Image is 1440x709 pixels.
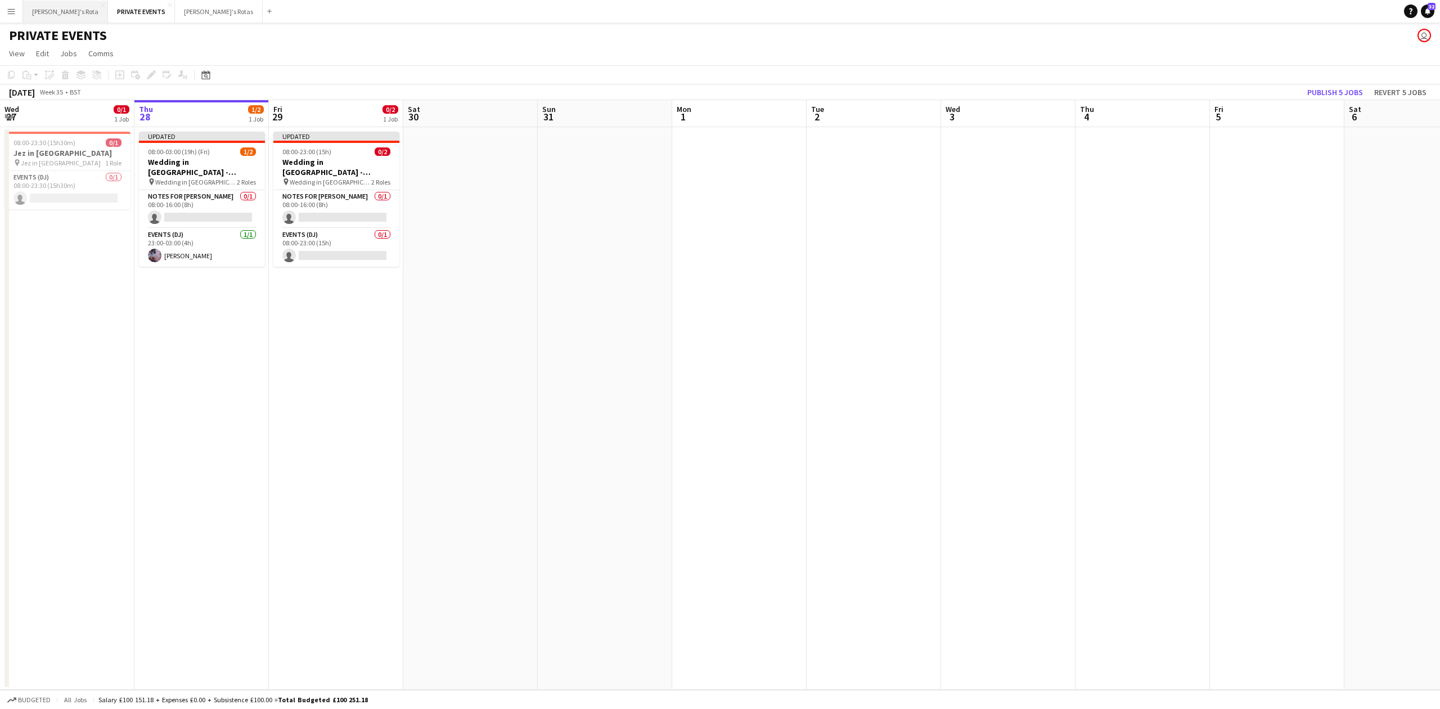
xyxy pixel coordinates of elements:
[21,159,101,167] span: Jez in [GEOGRAPHIC_DATA]
[1213,110,1223,123] span: 5
[290,178,371,186] span: Wedding in [GEOGRAPHIC_DATA] - [PERSON_NAME]
[240,147,256,156] span: 1/2
[31,46,53,61] a: Edit
[273,104,282,114] span: Fri
[9,87,35,98] div: [DATE]
[273,228,399,267] app-card-role: Events (DJ)0/108:00-23:00 (15h)
[139,190,265,228] app-card-role: Notes for [PERSON_NAME]0/108:00-16:00 (8h)
[273,190,399,228] app-card-role: Notes for [PERSON_NAME]0/108:00-16:00 (8h)
[139,157,265,177] h3: Wedding in [GEOGRAPHIC_DATA] - [PERSON_NAME]
[541,110,556,123] span: 31
[273,132,399,267] app-job-card: Updated08:00-23:00 (15h)0/2Wedding in [GEOGRAPHIC_DATA] - [PERSON_NAME] Wedding in [GEOGRAPHIC_DA...
[70,88,81,96] div: BST
[542,104,556,114] span: Sun
[1428,3,1435,10] span: 32
[249,115,263,123] div: 1 Job
[282,147,331,156] span: 08:00-23:00 (15h)
[9,48,25,59] span: View
[148,147,210,156] span: 08:00-03:00 (19h) (Fri)
[273,132,399,141] div: Updated
[175,1,263,23] button: [PERSON_NAME]'s Rotas
[84,46,118,61] a: Comms
[98,695,368,704] div: Salary £100 151.18 + Expenses £0.00 + Subsistence £100.00 =
[4,132,130,209] app-job-card: 08:00-23:30 (15h30m)0/1Jez in [GEOGRAPHIC_DATA] Jez in [GEOGRAPHIC_DATA]1 RoleEvents (DJ)0/108:00...
[1347,110,1361,123] span: 6
[4,46,29,61] a: View
[408,104,420,114] span: Sat
[155,178,237,186] span: Wedding in [GEOGRAPHIC_DATA] - [PERSON_NAME]
[6,694,52,706] button: Budgeted
[23,1,108,23] button: [PERSON_NAME]'s Rota
[37,88,65,96] span: Week 35
[1303,85,1367,100] button: Publish 5 jobs
[3,110,19,123] span: 27
[62,695,89,704] span: All jobs
[114,115,129,123] div: 1 Job
[1421,5,1434,18] a: 32
[237,178,256,186] span: 2 Roles
[1370,85,1431,100] button: Revert 5 jobs
[1080,104,1094,114] span: Thu
[248,105,264,114] span: 1/2
[406,110,420,123] span: 30
[809,110,824,123] span: 2
[106,138,121,147] span: 0/1
[811,104,824,114] span: Tue
[1417,29,1431,42] app-user-avatar: Victoria Goodsell
[675,110,691,123] span: 1
[382,105,398,114] span: 0/2
[371,178,390,186] span: 2 Roles
[139,228,265,267] app-card-role: Events (DJ)1/123:00-03:00 (4h)[PERSON_NAME]
[108,1,175,23] button: PRIVATE EVENTS
[114,105,129,114] span: 0/1
[383,115,398,123] div: 1 Job
[4,104,19,114] span: Wed
[4,171,130,209] app-card-role: Events (DJ)0/108:00-23:30 (15h30m)
[4,148,130,158] h3: Jez in [GEOGRAPHIC_DATA]
[137,110,153,123] span: 28
[375,147,390,156] span: 0/2
[1078,110,1094,123] span: 4
[105,159,121,167] span: 1 Role
[944,110,960,123] span: 3
[60,48,77,59] span: Jobs
[18,696,51,704] span: Budgeted
[139,132,265,267] app-job-card: Updated08:00-03:00 (19h) (Fri)1/2Wedding in [GEOGRAPHIC_DATA] - [PERSON_NAME] Wedding in [GEOGRAP...
[278,695,368,704] span: Total Budgeted £100 251.18
[946,104,960,114] span: Wed
[36,48,49,59] span: Edit
[677,104,691,114] span: Mon
[88,48,114,59] span: Comms
[139,132,265,141] div: Updated
[13,138,75,147] span: 08:00-23:30 (15h30m)
[1349,104,1361,114] span: Sat
[139,104,153,114] span: Thu
[56,46,82,61] a: Jobs
[1214,104,1223,114] span: Fri
[9,27,107,44] h1: PRIVATE EVENTS
[273,157,399,177] h3: Wedding in [GEOGRAPHIC_DATA] - [PERSON_NAME]
[272,110,282,123] span: 29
